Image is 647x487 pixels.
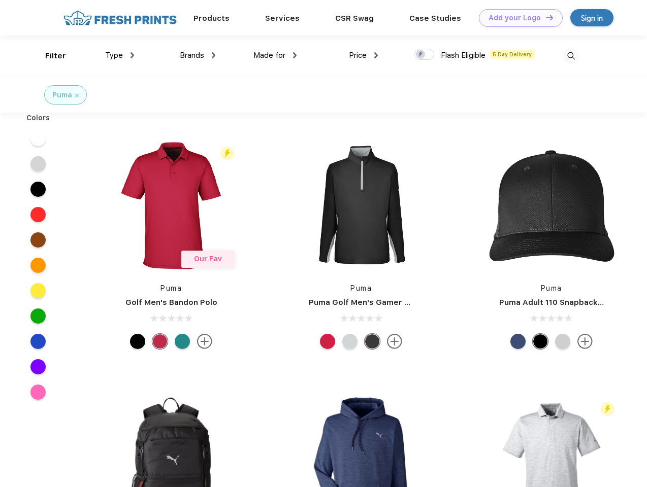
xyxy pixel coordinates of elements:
[152,334,168,349] div: Ski Patrol
[541,284,562,292] a: Puma
[309,298,469,307] a: Puma Golf Men's Gamer Golf Quarter-Zip
[350,284,372,292] a: Puma
[45,50,66,62] div: Filter
[555,334,570,349] div: Quarry Brt Whit
[533,334,548,349] div: Pma Blk Pma Blk
[484,138,619,273] img: func=resize&h=266
[441,51,486,60] span: Flash Eligible
[490,50,535,59] span: 5 Day Delivery
[342,334,358,349] div: High Rise
[510,334,526,349] div: Peacoat Qut Shd
[212,52,215,58] img: dropdown.png
[570,9,613,26] a: Sign in
[349,51,367,60] span: Price
[489,14,541,22] div: Add your Logo
[104,138,239,273] img: func=resize&h=266
[581,12,603,24] div: Sign in
[577,334,593,349] img: more.svg
[563,48,579,64] img: desktop_search.svg
[253,51,285,60] span: Made for
[180,51,204,60] span: Brands
[197,334,212,349] img: more.svg
[130,334,145,349] div: Puma Black
[374,52,378,58] img: dropdown.png
[60,9,180,27] img: fo%20logo%202.webp
[193,14,230,23] a: Products
[131,52,134,58] img: dropdown.png
[293,52,297,58] img: dropdown.png
[601,402,614,416] img: flash_active_toggle.svg
[105,51,123,60] span: Type
[265,14,300,23] a: Services
[546,15,553,20] img: DT
[75,94,79,97] img: filter_cancel.svg
[335,14,374,23] a: CSR Swag
[294,138,429,273] img: func=resize&h=266
[387,334,402,349] img: more.svg
[160,284,182,292] a: Puma
[125,298,217,307] a: Golf Men's Bandon Polo
[320,334,335,349] div: Ski Patrol
[365,334,380,349] div: Puma Black
[52,90,72,100] div: Puma
[175,334,190,349] div: Green Lagoon
[220,147,234,160] img: flash_active_toggle.svg
[194,255,222,263] span: Our Fav
[19,113,58,123] div: Colors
